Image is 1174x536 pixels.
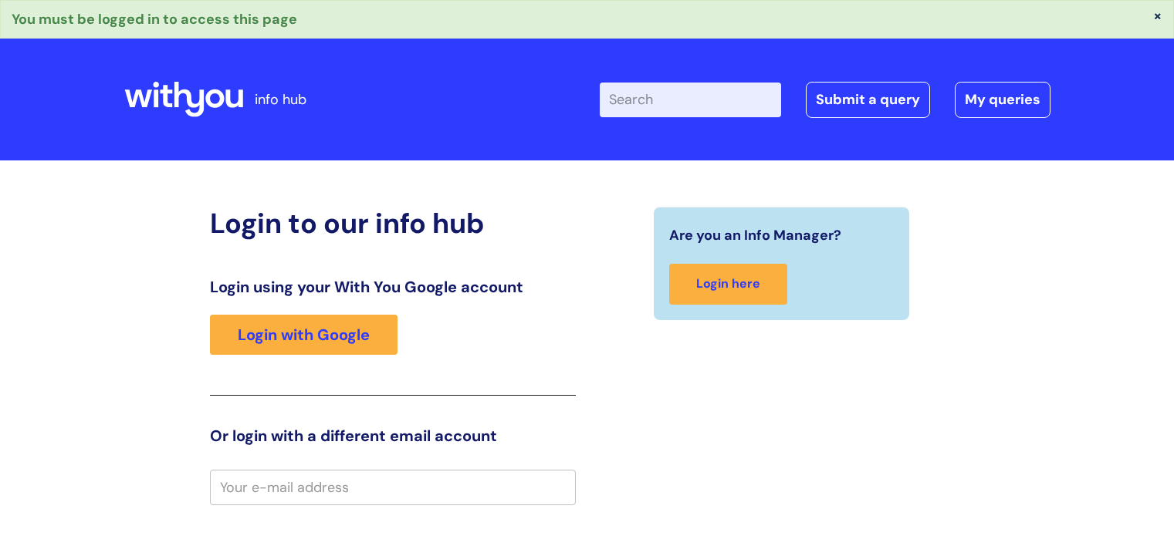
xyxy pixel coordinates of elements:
[255,87,306,112] p: info hub
[600,83,781,116] input: Search
[210,207,576,240] h2: Login to our info hub
[955,82,1051,117] a: My queries
[669,264,787,305] a: Login here
[210,426,576,445] h3: Or login with a different email account
[669,223,841,248] span: Are you an Info Manager?
[806,82,930,117] a: Submit a query
[210,470,576,505] input: Your e-mail address
[210,315,398,355] a: Login with Google
[210,278,576,296] h3: Login using your With You Google account
[1153,8,1162,22] button: ×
